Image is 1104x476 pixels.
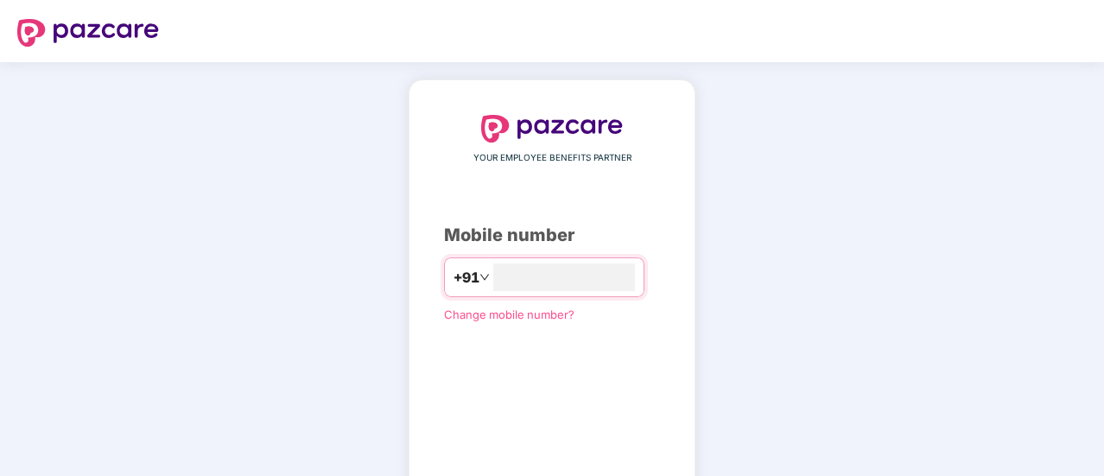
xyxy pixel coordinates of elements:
[17,19,159,47] img: logo
[444,308,574,321] a: Change mobile number?
[481,115,623,143] img: logo
[479,272,490,282] span: down
[473,151,631,165] span: YOUR EMPLOYEE BENEFITS PARTNER
[454,267,479,289] span: +91
[444,222,660,249] div: Mobile number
